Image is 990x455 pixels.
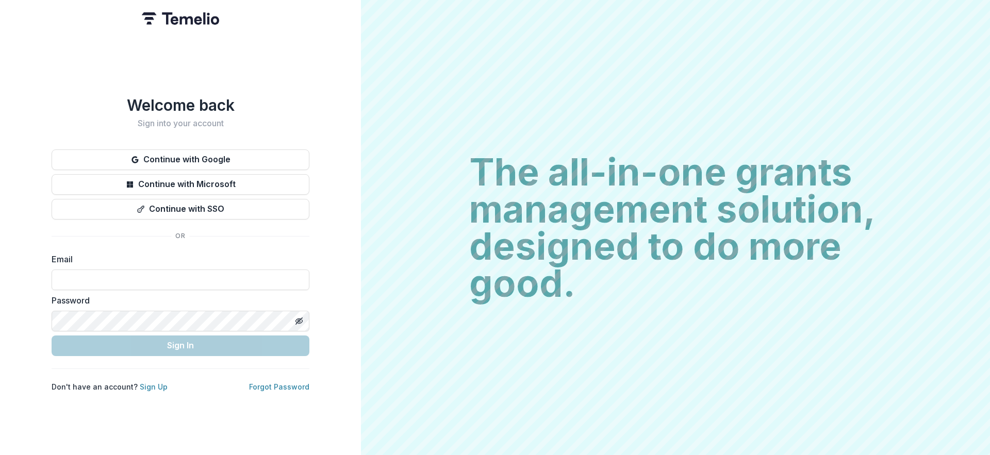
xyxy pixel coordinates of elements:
label: Email [52,253,303,265]
a: Forgot Password [249,382,309,391]
p: Don't have an account? [52,381,168,392]
label: Password [52,294,303,307]
button: Sign In [52,335,309,356]
button: Continue with Microsoft [52,174,309,195]
h1: Welcome back [52,96,309,114]
button: Toggle password visibility [291,313,307,329]
a: Sign Up [140,382,168,391]
button: Continue with Google [52,149,309,170]
h2: Sign into your account [52,119,309,128]
img: Temelio [142,12,219,25]
button: Continue with SSO [52,199,309,220]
